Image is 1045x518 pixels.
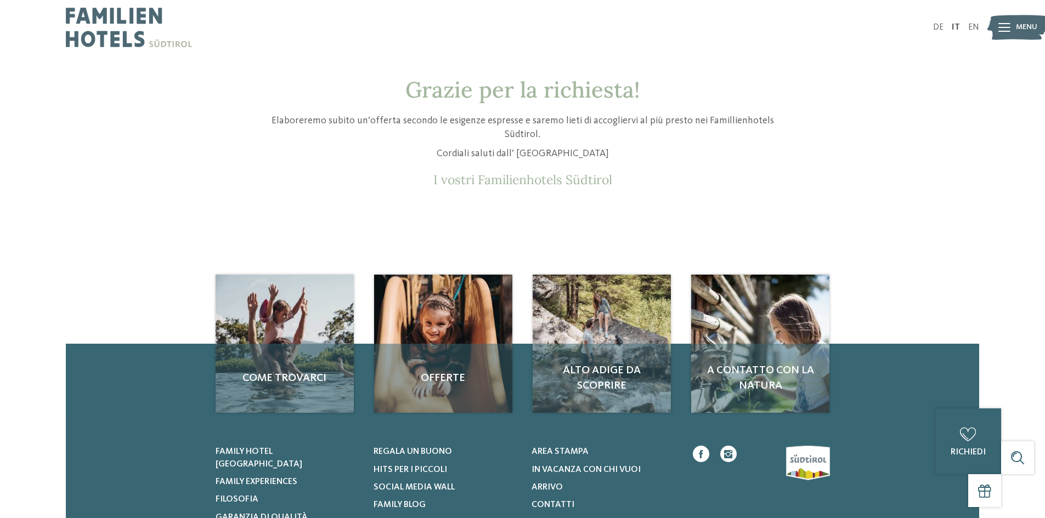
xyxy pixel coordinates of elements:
a: IT [952,23,960,32]
a: Richiesta Offerte [374,275,512,413]
span: Family experiences [216,477,297,486]
a: EN [968,23,979,32]
p: I vostri Familienhotels Südtirol [262,172,783,187]
a: DE [933,23,944,32]
img: Richiesta [691,275,829,413]
a: Filosofia [216,493,360,505]
a: richiedi [935,408,1001,474]
span: richiedi [951,448,986,457]
a: Social Media Wall [374,481,518,493]
span: A contatto con la natura [702,363,818,394]
a: Area stampa [532,446,676,458]
img: Richiesta [216,275,354,413]
a: Family hotel [GEOGRAPHIC_DATA] [216,446,360,470]
span: Area stampa [532,447,589,456]
a: Family Blog [374,499,518,511]
img: Richiesta [533,275,671,413]
span: In vacanza con chi vuoi [532,465,641,474]
span: Family Blog [374,500,426,509]
a: Regala un buono [374,446,518,458]
span: Regala un buono [374,447,452,456]
span: Arrivo [532,483,563,492]
a: Arrivo [532,481,676,493]
span: Social Media Wall [374,483,455,492]
span: Menu [1016,22,1037,33]
span: Filosofia [216,495,258,504]
a: Richiesta A contatto con la natura [691,275,829,413]
span: Offerte [385,371,501,386]
span: Grazie per la richiesta! [405,76,640,104]
span: Alto Adige da scoprire [544,363,660,394]
span: Come trovarci [227,371,343,386]
a: Family experiences [216,476,360,488]
a: Hits per i piccoli [374,464,518,476]
a: Richiesta Alto Adige da scoprire [533,275,671,413]
a: Contatti [532,499,676,511]
span: Contatti [532,500,574,509]
a: Richiesta Come trovarci [216,275,354,413]
a: In vacanza con chi vuoi [532,464,676,476]
p: Cordiali saluti dall’ [GEOGRAPHIC_DATA] [262,147,783,161]
span: Hits per i piccoli [374,465,447,474]
span: Family hotel [GEOGRAPHIC_DATA] [216,447,302,468]
p: Elaboreremo subito un’offerta secondo le esigenze espresse e saremo lieti di accogliervi al più p... [262,114,783,141]
img: Richiesta [374,275,512,413]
